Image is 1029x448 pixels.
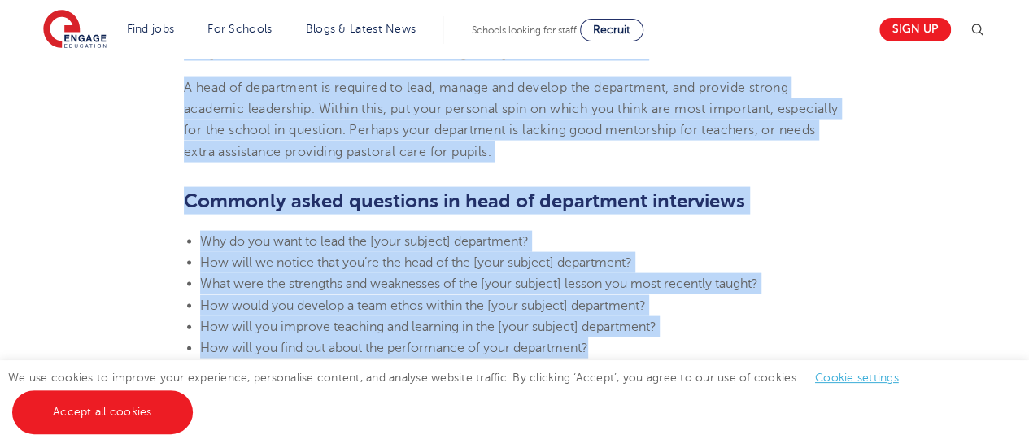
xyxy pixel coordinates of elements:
span: Why do you want to lead the [your subject] department? [200,234,529,249]
span: We use cookies to improve your experience, personalise content, and analyse website traffic. By c... [8,372,915,418]
span: How would you develop a team ethos within the [your subject] department? [200,298,646,313]
span: Schools looking for staff [472,24,577,36]
a: Sign up [879,18,951,41]
a: For Schools [207,23,272,35]
a: Accept all cookies [12,390,193,434]
a: Cookie settings [815,372,899,384]
span: How will you find out about the performance of your department? [200,341,588,355]
span: What were the strengths and weaknesses of the [your subject] lesson you most recently taught? [200,276,758,291]
span: A head of department is required to lead, manage and develop the department, and provide strong a... [184,80,838,159]
h2: Commonly asked questions in head of department interviews [184,187,845,215]
a: Find jobs [127,23,175,35]
a: Recruit [580,19,643,41]
span: Recruit [593,24,630,36]
span: How will we notice that you’re the head of the [your subject] department? [200,255,632,270]
a: Blogs & Latest News [306,23,416,35]
span: How will you improve teaching and learning in the [your subject] department? [200,320,656,334]
img: Engage Education [43,10,107,50]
